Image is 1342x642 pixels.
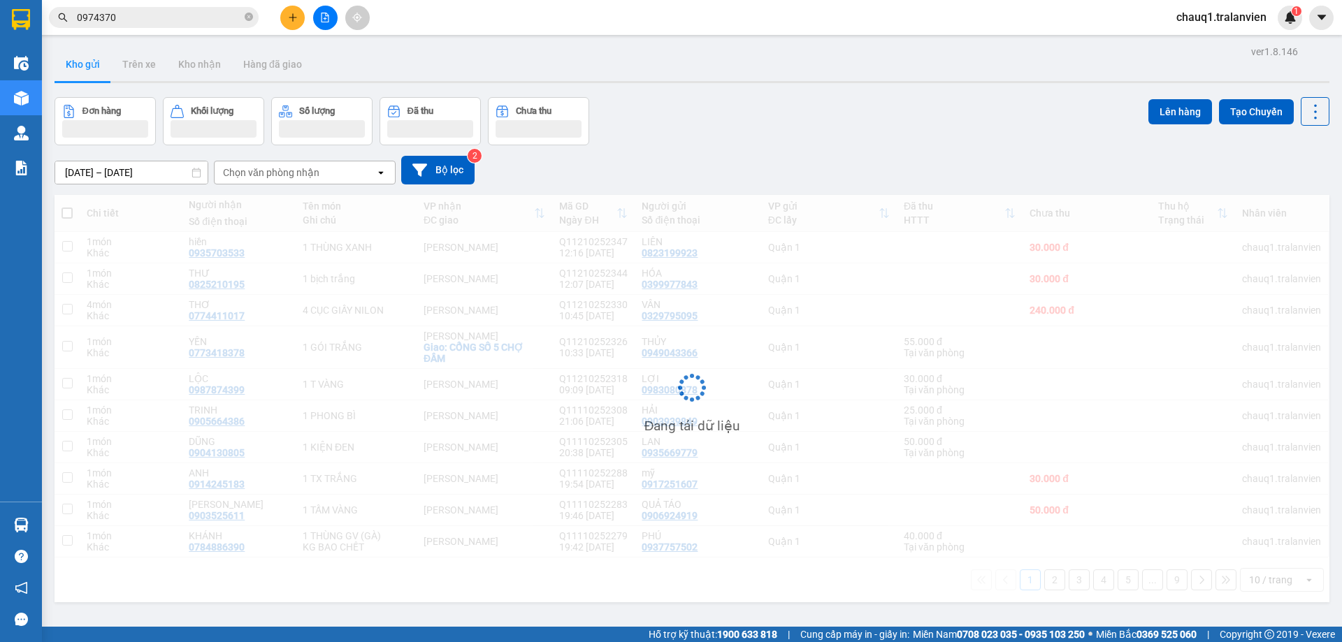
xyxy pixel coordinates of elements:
span: Miền Nam [913,627,1085,642]
div: ver 1.8.146 [1251,44,1298,59]
button: Kho gửi [55,48,111,81]
div: Khối lượng [191,106,233,116]
span: caret-down [1315,11,1328,24]
div: Chọn văn phòng nhận [223,166,319,180]
sup: 2 [468,149,482,163]
img: warehouse-icon [14,91,29,105]
div: Số lượng [299,106,335,116]
input: Select a date range. [55,161,208,184]
img: icon-new-feature [1284,11,1297,24]
button: Hàng đã giao [232,48,313,81]
span: | [788,627,790,642]
button: file-add [313,6,338,30]
div: Chưa thu [516,106,551,116]
span: Hỗ trợ kỹ thuật: [649,627,777,642]
span: ⚪️ [1088,632,1092,637]
span: aim [352,13,362,22]
svg: open [375,167,387,178]
span: Cung cấp máy in - giấy in: [800,627,909,642]
span: notification [15,581,28,594]
button: Bộ lọc [401,156,475,184]
span: Miền Bắc [1096,627,1197,642]
span: chauq1.tralanvien [1165,8,1278,26]
span: file-add [320,13,330,22]
span: search [58,13,68,22]
button: Số lượng [271,97,373,145]
button: caret-down [1309,6,1334,30]
img: solution-icon [14,161,29,175]
span: copyright [1264,629,1274,639]
strong: 0708 023 035 - 0935 103 250 [957,629,1085,640]
button: Đơn hàng [55,97,156,145]
span: message [15,613,28,626]
img: warehouse-icon [14,126,29,140]
span: close-circle [245,13,253,21]
button: Lên hàng [1148,99,1212,124]
input: Tìm tên, số ĐT hoặc mã đơn [77,10,242,25]
span: | [1207,627,1209,642]
strong: 0369 525 060 [1137,629,1197,640]
span: plus [288,13,298,22]
img: logo-vxr [12,9,30,30]
img: warehouse-icon [14,56,29,71]
button: Tạo Chuyến [1219,99,1294,124]
strong: 1900 633 818 [717,629,777,640]
button: Chưa thu [488,97,589,145]
span: question-circle [15,550,28,563]
button: Đã thu [380,97,481,145]
button: plus [280,6,305,30]
div: Đang tải dữ liệu [644,416,740,437]
span: 1 [1294,6,1299,16]
img: warehouse-icon [14,518,29,532]
button: Khối lượng [163,97,264,145]
button: Kho nhận [167,48,232,81]
button: Trên xe [111,48,167,81]
div: Đơn hàng [82,106,121,116]
div: Đã thu [407,106,433,116]
sup: 1 [1292,6,1301,16]
button: aim [345,6,370,30]
span: close-circle [245,11,253,24]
